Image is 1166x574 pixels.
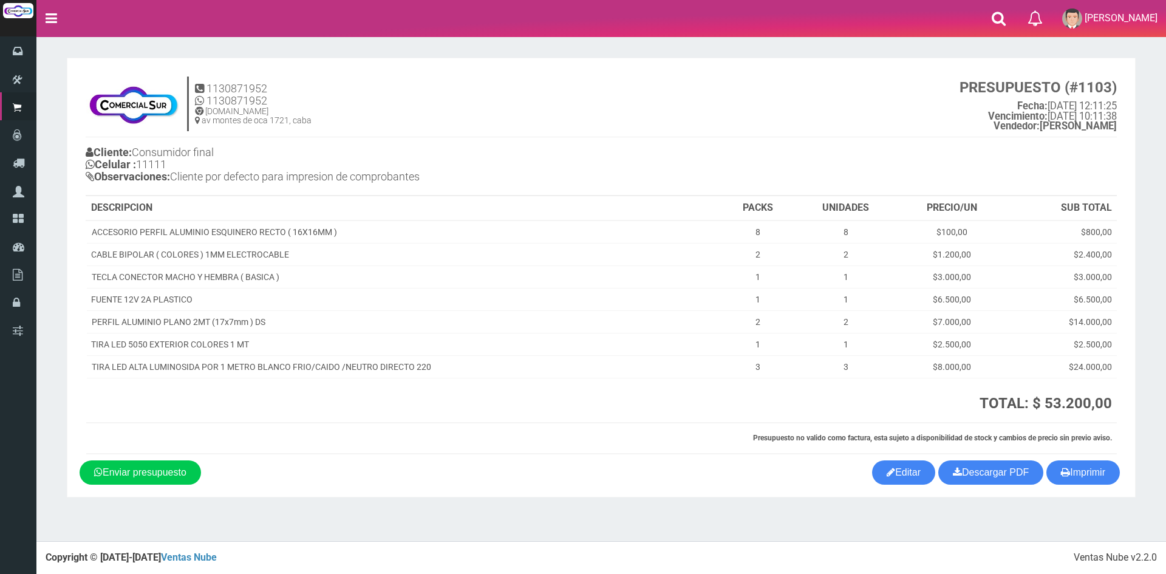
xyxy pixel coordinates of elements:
td: ACCESORIO PERFIL ALUMINIO ESQUINERO RECTO ( 16X16MM ) [86,220,722,244]
th: UNIDADES [794,196,897,220]
a: Descargar PDF [938,460,1043,485]
td: TECLA CONECTOR MACHO Y HEMBRA ( BASICA ) [86,265,722,288]
strong: PRESUPUESTO (#1103) [960,79,1117,96]
td: $1.200,00 [897,243,1006,265]
td: 2 [794,243,897,265]
span: [PERSON_NAME] [1085,12,1157,24]
td: FUENTE 12V 2A PLASTICO [86,288,722,310]
td: TIRA LED 5050 EXTERIOR COLORES 1 MT [86,333,722,355]
td: 1 [794,288,897,310]
img: User Image [1062,9,1082,29]
strong: TOTAL: $ 53.200,00 [980,395,1112,412]
td: 1 [794,265,897,288]
td: 1 [722,333,795,355]
strong: Vencimiento: [988,111,1048,122]
th: PRECIO/UN [897,196,1006,220]
td: $7.000,00 [897,310,1006,333]
span: Enviar presupuesto [103,467,186,477]
th: SUB TOTAL [1006,196,1117,220]
div: Ventas Nube v2.2.0 [1074,551,1157,565]
td: $100,00 [897,220,1006,244]
a: Ventas Nube [161,552,217,563]
strong: Copyright © [DATE]-[DATE] [46,552,217,563]
td: CABLE BIPOLAR ( COLORES ) 1MM ELECTROCABLE [86,243,722,265]
th: PACKS [722,196,795,220]
td: 1 [722,265,795,288]
td: $14.000,00 [1006,310,1117,333]
td: $6.500,00 [897,288,1006,310]
td: 2 [794,310,897,333]
a: Editar [872,460,935,485]
h5: [DOMAIN_NAME] av montes de oca 1721, caba [195,107,312,126]
td: $2.500,00 [897,333,1006,355]
td: 2 [722,243,795,265]
b: Cliente: [86,146,132,159]
a: Enviar presupuesto [80,460,201,485]
td: $8.000,00 [897,355,1006,378]
td: 3 [722,355,795,378]
strong: Vendedor: [994,120,1040,132]
td: $3.000,00 [1006,265,1117,288]
td: 1 [722,288,795,310]
td: $800,00 [1006,220,1117,244]
td: $3.000,00 [897,265,1006,288]
td: $6.500,00 [1006,288,1117,310]
td: PERFIL ALUMINIO PLANO 2MT (17x7mm ) DS [86,310,722,333]
h4: 1130871952 1130871952 [195,83,312,107]
h4: Consumidor final 11111 Cliente por defecto para impresion de comprobantes [86,143,601,188]
td: $24.000,00 [1006,355,1117,378]
td: 1 [794,333,897,355]
td: 2 [722,310,795,333]
strong: Fecha: [1017,100,1048,112]
b: Celular : [86,158,136,171]
td: $2.500,00 [1006,333,1117,355]
strong: Presupuesto no valido como factura, esta sujeto a disponibilidad de stock y cambios de precio sin... [753,434,1112,442]
b: [PERSON_NAME] [994,120,1117,132]
td: 8 [722,220,795,244]
td: 8 [794,220,897,244]
th: DESCRIPCION [86,196,722,220]
td: 3 [794,355,897,378]
img: Z [86,80,181,128]
td: $2.400,00 [1006,243,1117,265]
small: [DATE] 12:11:25 [DATE] 10:11:38 [960,80,1117,132]
button: Imprimir [1046,460,1120,485]
b: Observaciones: [86,170,170,183]
td: TIRA LED ALTA LUMINOSIDA POR 1 METRO BLANCO FRIO/CAIDO /NEUTRO DIRECTO 220 [86,355,722,378]
img: Logo grande [3,3,33,18]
